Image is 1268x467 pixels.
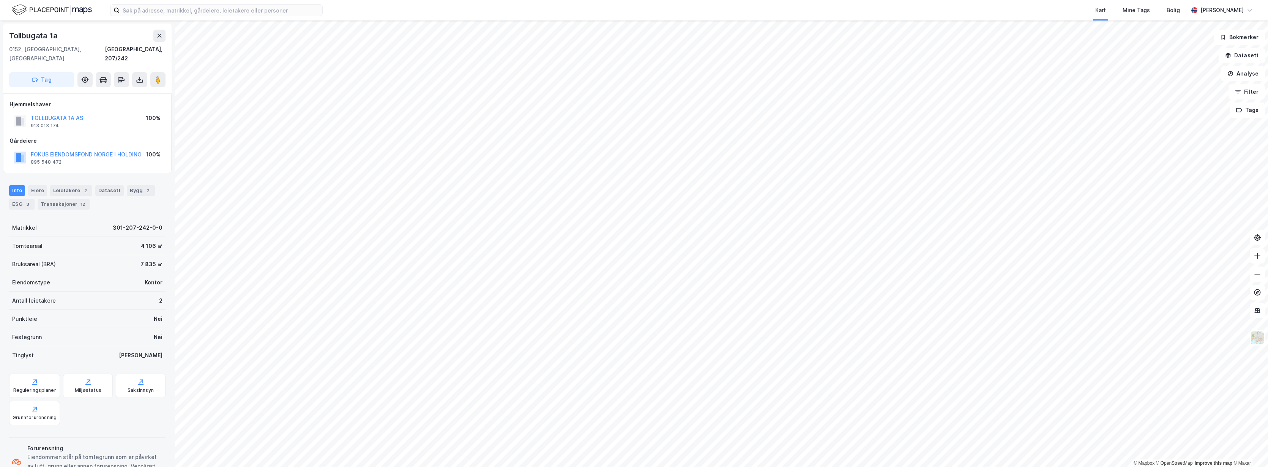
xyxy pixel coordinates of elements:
div: 913 013 174 [31,123,59,129]
div: 7 835 ㎡ [140,260,162,269]
button: Tags [1230,103,1265,118]
div: 2 [144,187,152,194]
div: 4 106 ㎡ [141,241,162,251]
div: Grunnforurensning [13,415,57,421]
div: Leietakere [50,185,92,196]
div: Matrikkel [12,223,37,232]
div: Punktleie [12,314,37,323]
div: Info [9,185,25,196]
div: Tollbugata 1a [9,30,59,42]
div: [GEOGRAPHIC_DATA], 207/242 [105,45,166,63]
div: 12 [79,200,87,208]
input: Søk på adresse, matrikkel, gårdeiere, leietakere eller personer [120,5,322,16]
div: 0152, [GEOGRAPHIC_DATA], [GEOGRAPHIC_DATA] [9,45,105,63]
div: Kontor [145,278,162,287]
button: Bokmerker [1214,30,1265,45]
div: 2 [82,187,89,194]
div: Hjemmelshaver [9,100,165,109]
div: Tinglyst [12,351,34,360]
div: 3 [24,200,32,208]
iframe: Chat Widget [1230,431,1268,467]
button: Analyse [1221,66,1265,81]
a: Mapbox [1134,461,1154,466]
div: 895 548 472 [31,159,62,165]
a: Improve this map [1195,461,1232,466]
div: Saksinnsyn [128,387,154,393]
div: [PERSON_NAME] [1200,6,1244,15]
div: Eiendomstype [12,278,50,287]
button: Tag [9,72,74,87]
div: 301-207-242-0-0 [113,223,162,232]
div: Nei [154,333,162,342]
div: 100% [146,114,161,123]
div: Mine Tags [1123,6,1150,15]
div: 100% [146,150,161,159]
div: [PERSON_NAME] [119,351,162,360]
div: Bygg [127,185,155,196]
button: Filter [1229,84,1265,99]
button: Datasett [1219,48,1265,63]
div: Festegrunn [12,333,42,342]
div: Kart [1095,6,1106,15]
div: 2 [159,296,162,305]
div: Kontrollprogram for chat [1230,431,1268,467]
div: Datasett [95,185,124,196]
div: Antall leietakere [12,296,56,305]
div: Bolig [1167,6,1180,15]
div: ESG [9,199,35,210]
div: Transaksjoner [38,199,90,210]
img: logo.f888ab2527a4732fd821a326f86c7f29.svg [12,3,92,17]
div: Tomteareal [12,241,43,251]
div: Reguleringsplaner [13,387,56,393]
a: OpenStreetMap [1156,461,1193,466]
div: Eiere [28,185,47,196]
div: Miljøstatus [75,387,101,393]
img: Z [1250,331,1265,345]
div: Forurensning [27,444,162,453]
div: Nei [154,314,162,323]
div: Gårdeiere [9,136,165,145]
div: Bruksareal (BRA) [12,260,56,269]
